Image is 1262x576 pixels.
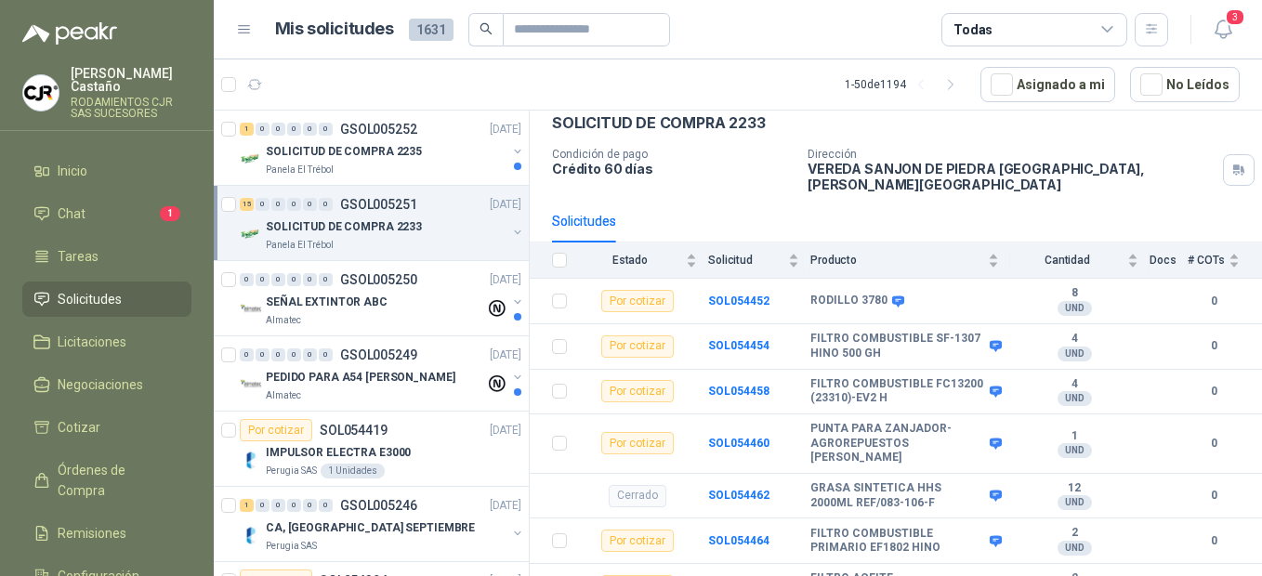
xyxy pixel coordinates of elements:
[708,385,769,398] b: SOL054458
[708,295,769,308] a: SOL054452
[240,499,254,512] div: 1
[321,464,385,478] div: 1 Unidades
[22,196,191,231] a: Chat1
[808,161,1216,192] p: VEREDA SANJON DE PIEDRA [GEOGRAPHIC_DATA] , [PERSON_NAME][GEOGRAPHIC_DATA]
[22,452,191,508] a: Órdenes de Compra
[1130,67,1240,102] button: No Leídos
[810,527,985,556] b: FILTRO COMBUSTIBLE PRIMARIO EF1802 HINO
[340,499,417,512] p: GSOL005246
[1058,495,1092,510] div: UND
[340,198,417,211] p: GSOL005251
[1188,532,1240,550] b: 0
[58,289,122,309] span: Solicitudes
[240,123,254,136] div: 1
[1188,242,1262,279] th: # COTs
[266,163,334,177] p: Panela El Trébol
[22,22,117,45] img: Logo peakr
[1206,13,1240,46] button: 3
[601,380,674,402] div: Por cotizar
[1188,337,1240,355] b: 0
[256,348,269,361] div: 0
[708,534,769,547] b: SOL054464
[266,519,475,537] p: CA, [GEOGRAPHIC_DATA] SEPTIEMBRE
[1010,481,1138,496] b: 12
[1188,435,1240,452] b: 0
[22,410,191,445] a: Cotizar
[320,424,388,437] p: SOL054419
[266,294,388,311] p: SEÑAL EXTINTOR ABC
[287,198,301,211] div: 0
[490,347,521,364] p: [DATE]
[490,422,521,439] p: [DATE]
[810,254,984,267] span: Producto
[409,19,454,41] span: 1631
[1188,293,1240,310] b: 0
[303,348,317,361] div: 0
[1225,8,1245,26] span: 3
[1010,286,1138,301] b: 8
[1188,487,1240,504] b: 0
[58,332,126,352] span: Licitaciones
[240,223,262,245] img: Company Logo
[303,123,317,136] div: 0
[287,348,301,361] div: 0
[552,211,616,231] div: Solicitudes
[240,419,312,441] div: Por cotizar
[58,460,174,501] span: Órdenes de Compra
[58,523,126,543] span: Remisiones
[240,273,254,286] div: 0
[271,273,285,286] div: 0
[1058,347,1092,361] div: UND
[601,290,674,312] div: Por cotizar
[708,339,769,352] a: SOL054454
[240,373,262,396] img: Company Logo
[1058,301,1092,316] div: UND
[578,254,682,267] span: Estado
[1010,377,1138,392] b: 4
[609,485,666,507] div: Cerrado
[287,273,301,286] div: 0
[480,22,493,35] span: search
[340,273,417,286] p: GSOL005250
[22,153,191,189] a: Inicio
[340,123,417,136] p: GSOL005252
[953,20,993,40] div: Todas
[266,218,422,236] p: SOLICITUD DE COMPRA 2233
[810,332,985,360] b: FILTRO COMBUSTIBLE SF-1307 HINO 500 GH
[214,412,529,487] a: Por cotizarSOL054419[DATE] Company LogoIMPULSOR ELECTRA E3000Perugia SAS1 Unidades
[23,75,59,111] img: Company Logo
[490,121,521,138] p: [DATE]
[808,148,1216,161] p: Dirección
[58,374,143,395] span: Negociaciones
[810,242,1010,279] th: Producto
[340,348,417,361] p: GSOL005249
[266,369,455,386] p: PEDIDO PARA A54 [PERSON_NAME]
[240,449,262,471] img: Company Logo
[810,294,887,308] b: RODILLO 3780
[22,239,191,274] a: Tareas
[266,388,301,403] p: Almatec
[1188,383,1240,400] b: 0
[287,123,301,136] div: 0
[601,432,674,454] div: Por cotizar
[303,198,317,211] div: 0
[271,198,285,211] div: 0
[980,67,1115,102] button: Asignado a mi
[708,254,784,267] span: Solicitud
[240,118,525,177] a: 1 0 0 0 0 0 GSOL005252[DATE] Company LogoSOLICITUD DE COMPRA 2235Panela El Trébol
[810,422,985,465] b: PUNTA PARA ZANJADOR-AGROREPUESTOS [PERSON_NAME]
[256,198,269,211] div: 0
[319,273,333,286] div: 0
[240,524,262,546] img: Company Logo
[552,113,766,133] p: SOLICITUD DE COMPRA 2233
[1058,541,1092,556] div: UND
[240,298,262,321] img: Company Logo
[319,198,333,211] div: 0
[708,489,769,502] a: SOL054462
[1010,254,1124,267] span: Cantidad
[22,324,191,360] a: Licitaciones
[266,464,317,478] p: Perugia SAS
[271,123,285,136] div: 0
[240,494,525,554] a: 1 0 0 0 0 0 GSOL005246[DATE] Company LogoCA, [GEOGRAPHIC_DATA] SEPTIEMBREPerugia SAS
